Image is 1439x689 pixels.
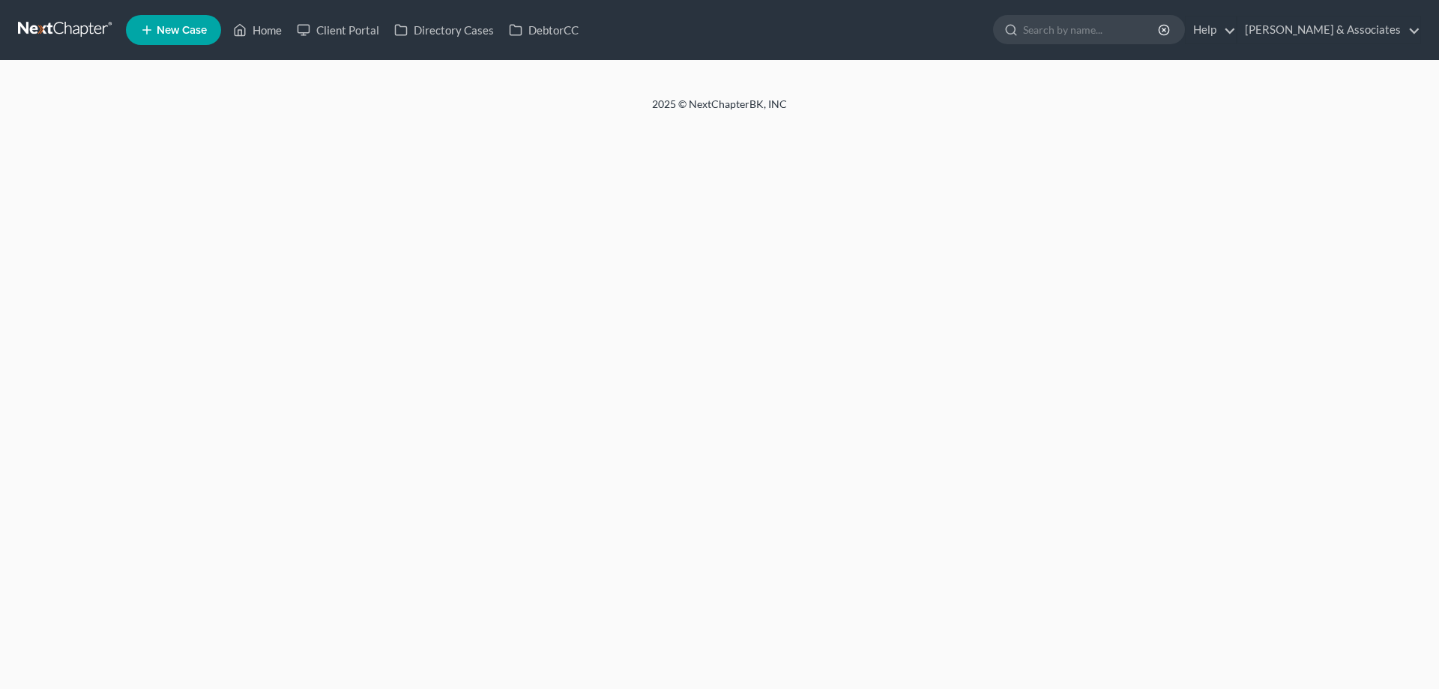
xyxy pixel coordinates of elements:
span: New Case [157,25,207,36]
a: DebtorCC [501,16,586,43]
div: 2025 © NextChapterBK, INC [292,97,1147,124]
a: Directory Cases [387,16,501,43]
a: Client Portal [289,16,387,43]
a: Help [1186,16,1236,43]
input: Search by name... [1023,16,1160,43]
a: Home [226,16,289,43]
a: [PERSON_NAME] & Associates [1237,16,1420,43]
